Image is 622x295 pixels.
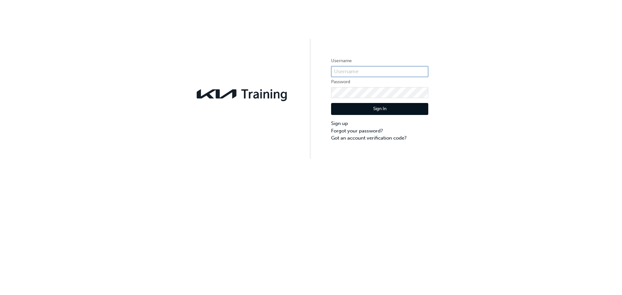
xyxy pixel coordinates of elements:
a: Got an account verification code? [331,134,428,142]
label: Username [331,57,428,65]
a: Forgot your password? [331,127,428,135]
label: Password [331,78,428,86]
input: Username [331,66,428,77]
button: Sign In [331,103,428,115]
a: Sign up [331,120,428,127]
img: kia-training [194,85,291,103]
